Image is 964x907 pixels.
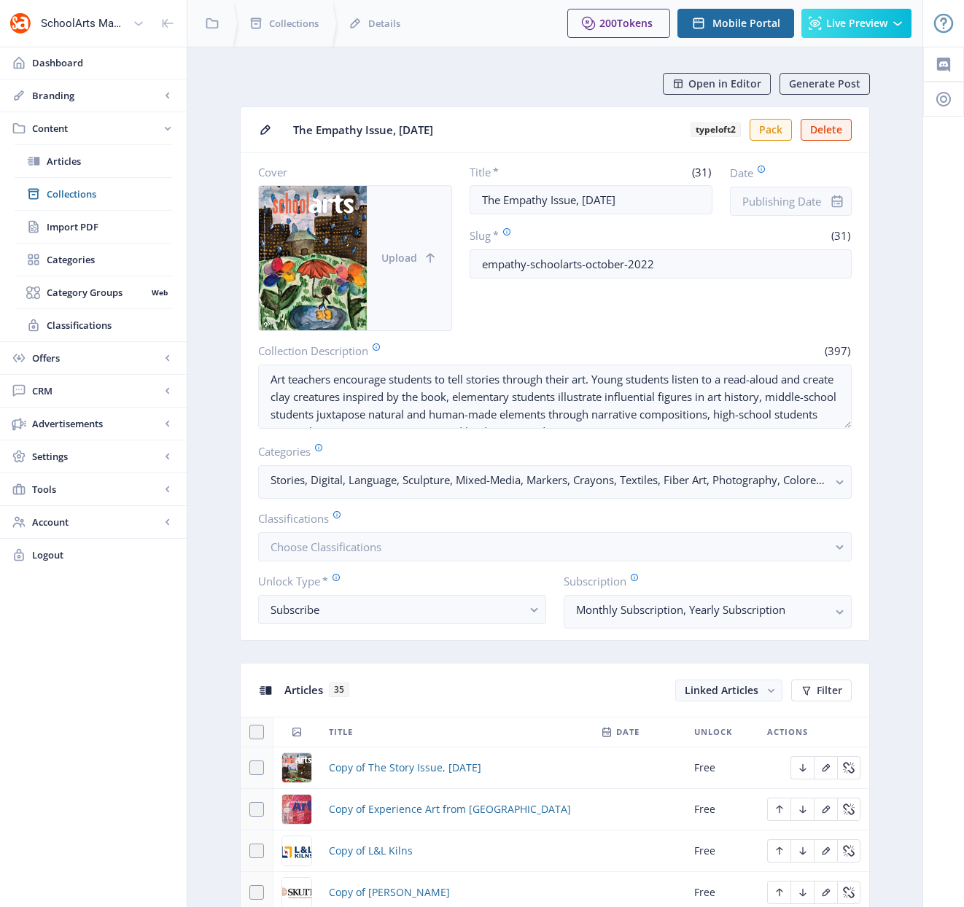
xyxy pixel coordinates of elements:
[47,219,172,234] span: Import PDF
[47,252,172,267] span: Categories
[368,186,451,330] button: Upload
[470,165,586,179] label: Title
[663,73,771,95] button: Open in Editor
[32,121,160,136] span: Content
[329,801,571,818] a: Copy of Experience Art from [GEOGRAPHIC_DATA]
[690,165,712,179] span: (31)
[730,165,840,181] label: Date
[258,343,549,359] label: Collection Description
[826,17,887,29] span: Live Preview
[258,165,440,179] label: Cover
[685,683,758,697] span: Linked Articles
[780,73,870,95] button: Generate Post
[47,154,172,168] span: Articles
[15,211,172,243] a: Import PDF
[32,384,160,398] span: CRM
[32,55,175,70] span: Dashboard
[694,723,732,741] span: Unlock
[32,548,175,562] span: Logout
[830,194,844,209] nb-icon: info
[767,801,790,815] a: Edit page
[801,119,852,141] button: Delete
[9,12,32,35] img: properties.app_icon.png
[616,723,640,741] span: Date
[258,532,852,561] button: Choose Classifications
[767,723,808,741] span: Actions
[688,78,761,90] span: Open in Editor
[258,573,535,589] label: Unlock Type
[41,7,127,39] div: SchoolArts Magazine
[730,187,852,216] input: Publishing Date
[47,318,172,332] span: Classifications
[790,801,814,815] a: Edit page
[258,595,546,624] button: Subscribe
[789,78,860,90] span: Generate Post
[829,228,852,243] span: (31)
[282,795,311,824] img: 9ead8786-8b6f-4a98-ba91-6d150f85393c.png
[675,680,782,701] button: Linked Articles
[837,843,860,857] a: Edit page
[368,16,400,31] span: Details
[15,178,172,210] a: Collections
[823,343,852,358] span: (397)
[15,309,172,341] a: Classifications
[837,801,860,815] a: Edit page
[685,747,758,789] td: Free
[837,760,860,774] a: Edit page
[15,145,172,177] a: Articles
[32,449,160,464] span: Settings
[790,760,814,774] a: Edit page
[329,842,413,860] a: Copy of L&L Kilns
[15,276,172,308] a: Category GroupsWeb
[381,252,417,264] span: Upload
[32,351,160,365] span: Offers
[801,9,911,38] button: Live Preview
[791,680,852,701] button: Filter
[15,244,172,276] a: Categories
[32,482,160,497] span: Tools
[691,122,741,137] b: typeloft2
[814,760,837,774] a: Edit page
[271,540,381,554] span: Choose Classifications
[677,9,794,38] button: Mobile Portal
[814,801,837,815] a: Edit page
[470,249,852,279] input: this-is-how-a-slug-looks-like
[817,685,842,696] span: Filter
[470,185,713,214] input: Type Collection Title ...
[576,601,828,618] nb-select-label: Monthly Subscription, Yearly Subscription
[47,285,147,300] span: Category Groups
[790,843,814,857] a: Edit page
[329,759,481,776] a: Copy of The Story Issue, [DATE]
[258,443,840,459] label: Categories
[564,595,852,628] button: Monthly Subscription, Yearly Subscription
[712,17,780,29] span: Mobile Portal
[258,510,840,526] label: Classifications
[269,16,319,31] span: Collections
[617,16,653,30] span: Tokens
[32,515,160,529] span: Account
[750,119,792,141] button: Pack
[32,88,160,103] span: Branding
[329,682,349,697] span: 35
[258,465,852,499] button: Stories, Digital, Language, Sculpture, Mixed-Media, Markers, Crayons, Textiles, Fiber Art, Photog...
[271,471,828,488] nb-select-label: Stories, Digital, Language, Sculpture, Mixed-Media, Markers, Crayons, Textiles, Fiber Art, Photog...
[282,836,311,865] img: d1313acb-c5d5-4a52-976b-7d2952bd3fa6.png
[282,753,311,782] img: dcb68145-941f-4139-812b-b90aee66dead.png
[685,789,758,830] td: Free
[271,601,522,618] div: Subscribe
[470,227,655,244] label: Slug
[329,723,353,741] span: Title
[685,830,758,872] td: Free
[564,573,840,589] label: Subscription
[147,285,172,300] nb-badge: Web
[293,122,679,138] span: The Empathy Issue, [DATE]
[284,682,323,697] span: Articles
[767,843,790,857] a: Edit page
[32,416,160,431] span: Advertisements
[567,9,670,38] button: 200Tokens
[814,843,837,857] a: Edit page
[47,187,172,201] span: Collections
